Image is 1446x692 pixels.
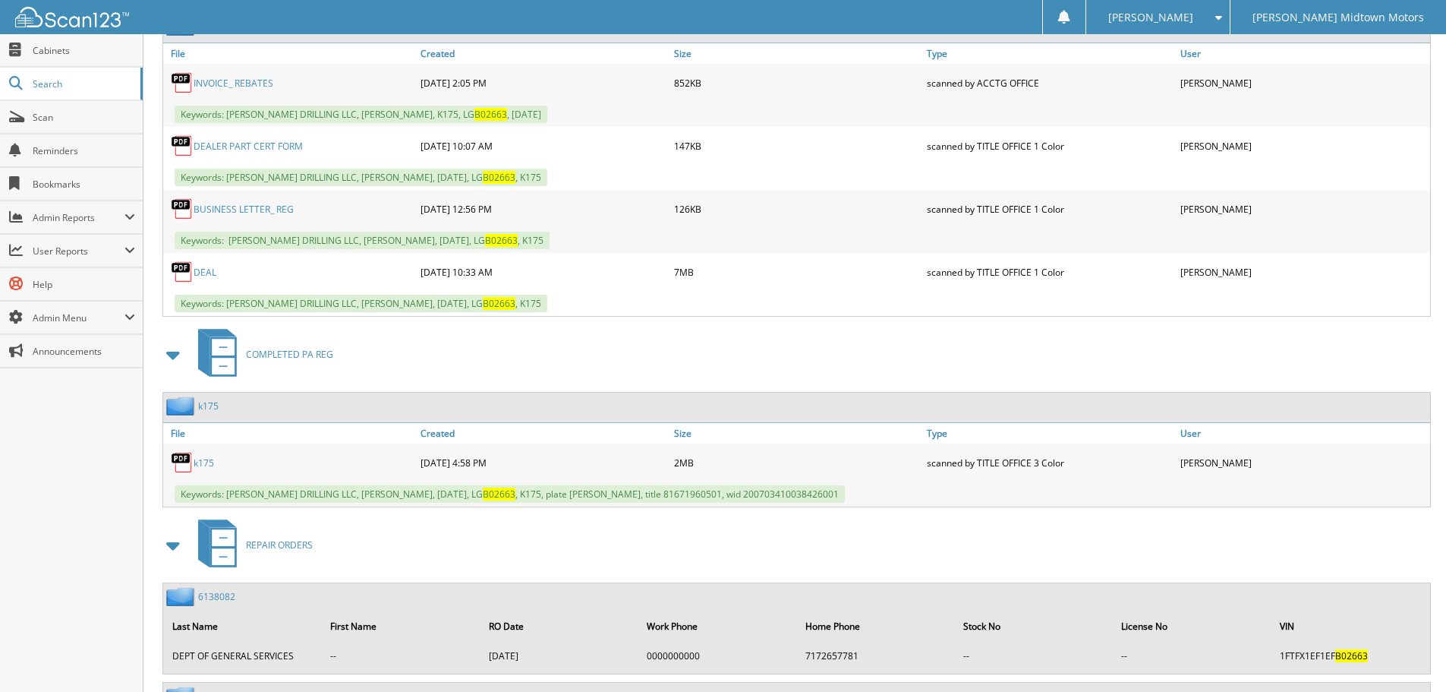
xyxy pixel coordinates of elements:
span: REPAIR ORDERS [246,539,313,551]
span: B02663 [485,234,518,247]
div: 147KB [670,131,924,161]
th: Home Phone [798,611,954,642]
span: Announcements [33,345,135,358]
td: [DATE] [481,643,638,668]
span: Help [33,278,135,291]
span: Search [33,77,133,90]
th: RO Date [481,611,638,642]
span: B02663 [474,108,507,121]
a: Type [923,423,1177,444]
div: [PERSON_NAME] [1177,257,1430,287]
span: Keywords: [PERSON_NAME] DRILLING LLC, [PERSON_NAME], [DATE], LG , K175 [175,232,550,249]
a: COMPLETED PA REG [189,324,333,384]
td: 0000000000 [639,643,795,668]
th: Work Phone [639,611,795,642]
span: Scan [33,111,135,124]
span: B02663 [483,171,515,184]
div: 2MB [670,447,924,478]
div: scanned by ACCTG OFFICE [923,68,1177,98]
div: [PERSON_NAME] [1177,447,1430,478]
div: [PERSON_NAME] [1177,68,1430,98]
span: User Reports [33,245,124,258]
a: File [163,423,417,444]
td: 1FTFX1EF1EF [1272,643,1429,668]
div: scanned by TITLE OFFICE 3 Color [923,447,1177,478]
td: -- [956,643,1112,668]
div: 7MB [670,257,924,287]
span: B02663 [483,488,515,501]
div: [PERSON_NAME] [1177,131,1430,161]
span: Reminders [33,144,135,157]
div: [DATE] 10:07 AM [417,131,670,161]
a: INVOICE_ REBATES [194,77,273,90]
div: 852KB [670,68,924,98]
td: -- [323,643,479,668]
img: scan123-logo-white.svg [15,7,129,27]
div: scanned by TITLE OFFICE 1 Color [923,194,1177,224]
a: User [1177,43,1430,64]
td: 7172657781 [798,643,954,668]
div: 126KB [670,194,924,224]
span: B02663 [1335,649,1368,662]
img: PDF.png [171,261,194,283]
span: COMPLETED PA REG [246,348,333,361]
a: Created [417,423,670,444]
img: PDF.png [171,451,194,474]
th: VIN [1272,611,1429,642]
div: [DATE] 2:05 PM [417,68,670,98]
a: DEALER PART CERT FORM [194,140,303,153]
th: First Name [323,611,479,642]
span: Keywords: [PERSON_NAME] DRILLING LLC, [PERSON_NAME], K175, LG , [DATE] [175,106,547,123]
td: DEPT OF GENERAL SERVICES [165,643,321,668]
a: BUSINESS LETTER_ REG [194,203,294,216]
a: User [1177,423,1430,444]
img: PDF.png [171,197,194,220]
img: PDF.png [171,134,194,157]
div: [DATE] 12:56 PM [417,194,670,224]
a: REPAIR ORDERS [189,515,313,575]
div: [DATE] 10:33 AM [417,257,670,287]
a: 6138082 [198,590,235,603]
a: Type [923,43,1177,64]
span: Bookmarks [33,178,135,191]
th: Stock No [956,611,1112,642]
img: folder2.png [166,397,198,416]
a: k175 [198,400,219,412]
a: File [163,43,417,64]
a: Size [670,43,924,64]
div: scanned by TITLE OFFICE 1 Color [923,257,1177,287]
th: License No [1114,611,1270,642]
img: folder2.png [166,587,198,606]
span: Cabinets [33,44,135,57]
span: Admin Reports [33,211,124,224]
a: k175 [194,457,214,469]
div: [DATE] 4:58 PM [417,447,670,478]
img: PDF.png [171,71,194,94]
span: Keywords: [PERSON_NAME] DRILLING LLC, [PERSON_NAME], [DATE], LG , K175, plate [PERSON_NAME], titl... [175,485,845,503]
span: B02663 [483,297,515,310]
th: Last Name [165,611,321,642]
a: DEAL [194,266,216,279]
span: [PERSON_NAME] [1108,13,1193,22]
a: Size [670,423,924,444]
div: scanned by TITLE OFFICE 1 Color [923,131,1177,161]
td: -- [1114,643,1270,668]
a: Created [417,43,670,64]
span: [PERSON_NAME] Midtown Motors [1252,13,1424,22]
span: Keywords: [PERSON_NAME] DRILLING LLC, [PERSON_NAME], [DATE], LG , K175 [175,169,547,186]
span: Admin Menu [33,311,124,324]
div: [PERSON_NAME] [1177,194,1430,224]
span: Keywords: [PERSON_NAME] DRILLING LLC, [PERSON_NAME], [DATE], LG , K175 [175,295,547,312]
